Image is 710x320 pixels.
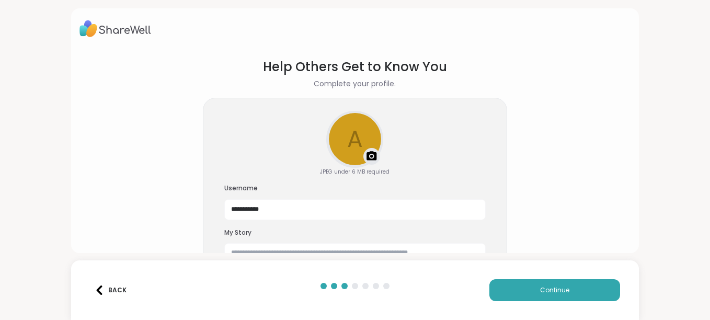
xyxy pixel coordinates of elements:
span: Continue [540,285,569,295]
button: Continue [489,279,620,301]
h3: Username [224,184,486,193]
h3: My Story [224,228,486,237]
button: Back [90,279,132,301]
img: ShareWell Logo [79,17,151,41]
div: Back [95,285,127,295]
h1: Help Others Get to Know You [263,58,447,76]
div: JPEG under 6 MB required [320,168,390,176]
h2: Complete your profile. [314,78,396,89]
